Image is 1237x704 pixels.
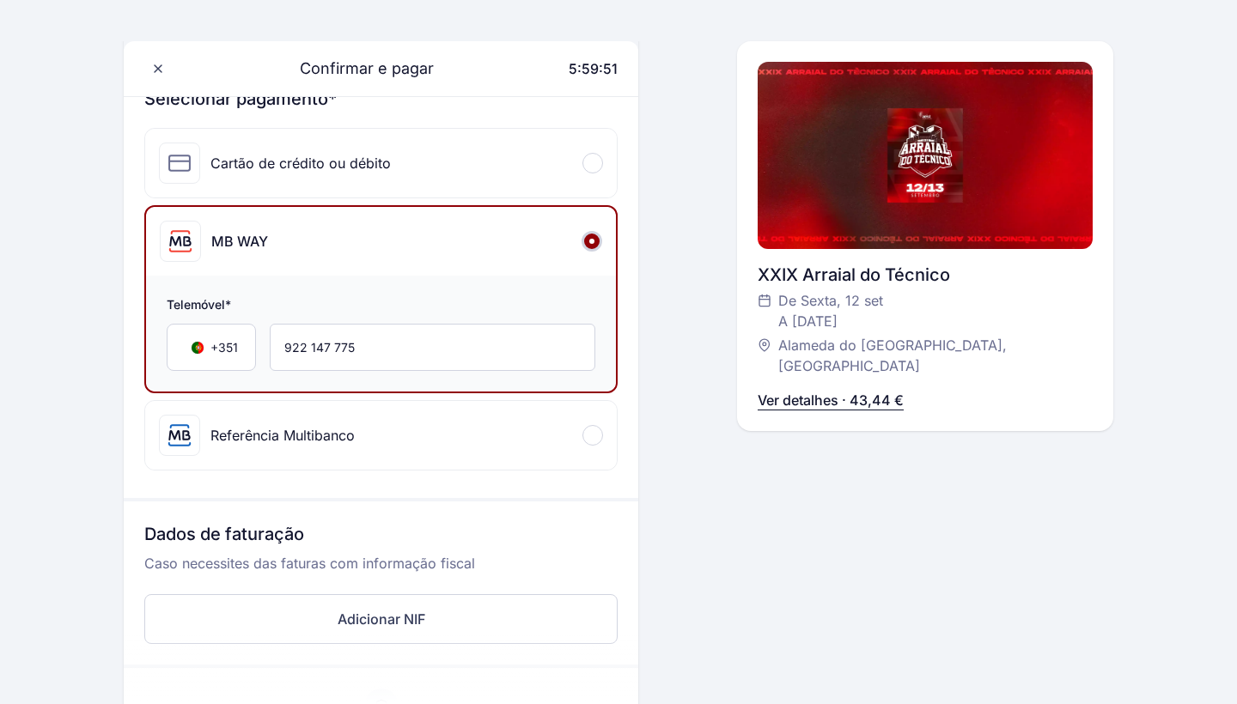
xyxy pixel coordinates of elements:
[758,390,904,410] p: Ver detalhes · 43,44 €
[144,87,618,111] h3: Selecionar pagamento*
[270,324,595,371] input: Telemóvel
[210,339,238,356] span: +351
[758,263,1093,287] div: XXIX Arraial do Técnico
[569,60,618,77] span: 5:59:51
[167,324,256,371] div: Country Code Selector
[167,296,595,317] span: Telemóvel*
[144,522,618,553] h3: Dados de faturação
[210,153,391,173] div: Cartão de crédito ou débito
[279,57,434,81] span: Confirmar e pagar
[211,231,268,252] div: MB WAY
[778,335,1076,376] span: Alameda do [GEOGRAPHIC_DATA], [GEOGRAPHIC_DATA]
[778,290,883,331] span: De Sexta, 12 set A [DATE]
[210,425,355,446] div: Referência Multibanco
[144,594,618,644] button: Adicionar NIF
[144,553,618,587] p: Caso necessites das faturas com informação fiscal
